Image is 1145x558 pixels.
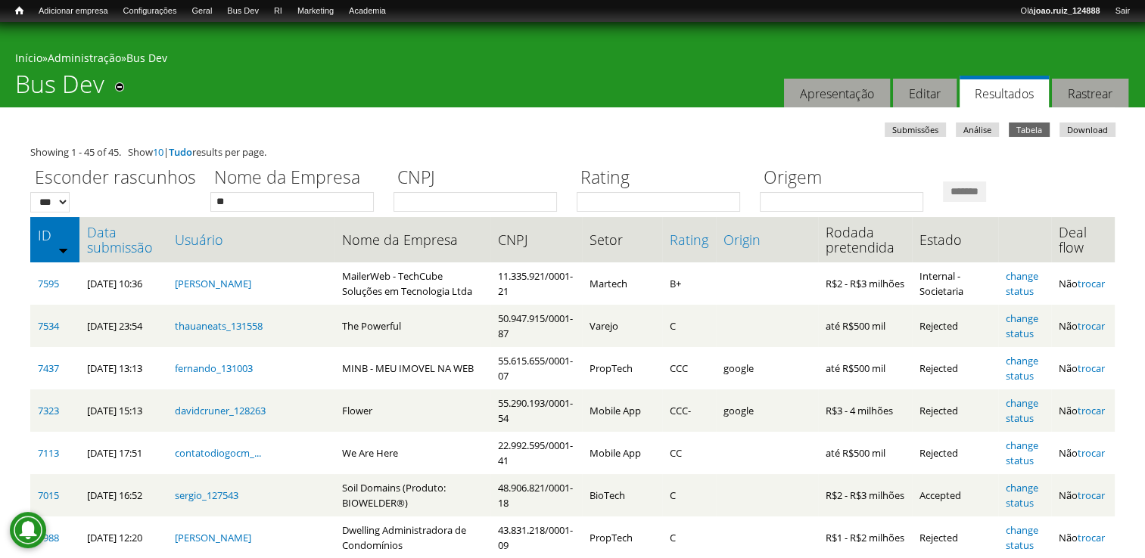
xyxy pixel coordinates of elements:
[79,389,166,432] td: [DATE] 15:13
[893,79,957,108] a: Editar
[1034,6,1100,15] strong: joao.ruiz_124888
[184,4,219,19] a: Geral
[1059,122,1115,137] a: Download
[1006,523,1038,552] a: change status
[1107,4,1137,19] a: Sair
[38,277,59,290] a: 7595
[490,305,583,347] td: 50.947.915/0001-87
[818,262,912,305] td: R$2 - R$3 milhões
[582,217,662,262] th: Setor
[8,4,31,18] a: Início
[334,305,490,347] td: The Powerful
[490,347,583,389] td: 55.615.655/0001-07
[1051,389,1115,432] td: Não
[79,347,166,389] td: [DATE] 13:13
[490,217,583,262] th: CNPJ
[1051,262,1115,305] td: Não
[219,4,266,19] a: Bus Dev
[38,228,72,243] a: ID
[175,404,266,417] a: davidcruner_128263
[79,305,166,347] td: [DATE] 23:54
[1006,269,1038,298] a: change status
[116,4,185,19] a: Configurações
[341,4,394,19] a: Academia
[30,165,201,192] label: Esconder rascunhos
[1078,488,1105,502] a: trocar
[885,122,946,137] a: Submissões
[210,165,384,192] label: Nome da Empresa
[818,305,912,347] td: até R$500 mil
[670,232,708,247] a: Rating
[79,432,166,474] td: [DATE] 17:51
[582,474,662,516] td: BioTech
[290,4,341,19] a: Marketing
[960,76,1049,108] a: Resultados
[1006,354,1038,383] a: change status
[1006,481,1038,510] a: change status
[1051,217,1115,262] th: Deal flow
[334,389,490,432] td: Flower
[15,70,104,107] h1: Bus Dev
[912,474,998,516] td: Accepted
[266,4,290,19] a: RI
[334,262,490,305] td: MailerWeb - TechCube Soluções em Tecnologia Ltda
[126,51,167,65] a: Bus Dev
[662,347,716,389] td: CCC
[394,165,567,192] label: CNPJ
[818,389,912,432] td: R$3 - 4 milhões
[784,79,890,108] a: Apresentação
[1078,319,1105,333] a: trocar
[818,217,912,262] th: Rodada pretendida
[153,145,163,159] a: 10
[1009,122,1050,137] a: Tabela
[169,145,192,159] a: Tudo
[334,347,490,389] td: MINB - MEU IMOVEL NA WEB
[38,319,59,333] a: 7534
[31,4,116,19] a: Adicionar empresa
[490,389,583,432] td: 55.290.193/0001-54
[912,432,998,474] td: Rejected
[1078,361,1105,375] a: trocar
[912,217,998,262] th: Estado
[334,474,490,516] td: Soil Domains (Produto: BIOWELDER®)
[175,361,253,375] a: fernando_131003
[577,165,750,192] label: Rating
[1051,432,1115,474] td: Não
[582,262,662,305] td: Martech
[38,446,59,460] a: 7113
[1013,4,1107,19] a: Olájoao.ruiz_124888
[334,217,490,262] th: Nome da Empresa
[1052,79,1128,108] a: Rastrear
[79,262,166,305] td: [DATE] 10:36
[912,389,998,432] td: Rejected
[490,474,583,516] td: 48.906.821/0001-18
[582,432,662,474] td: Mobile App
[490,262,583,305] td: 11.335.921/0001-21
[15,51,1130,70] div: » »
[1006,439,1038,467] a: change status
[1051,474,1115,516] td: Não
[662,474,716,516] td: C
[582,389,662,432] td: Mobile App
[175,531,251,544] a: [PERSON_NAME]
[175,319,263,333] a: thauaneats_131558
[1006,312,1038,340] a: change status
[30,144,1115,160] div: Showing 1 - 45 of 45. Show | results per page.
[38,404,59,417] a: 7323
[662,432,716,474] td: CC
[490,432,583,474] td: 22.992.595/0001-41
[58,245,68,255] img: ordem crescente
[662,262,716,305] td: B+
[48,51,121,65] a: Administração
[956,122,999,137] a: Análise
[1078,531,1105,544] a: trocar
[15,51,42,65] a: Início
[1051,347,1115,389] td: Não
[912,347,998,389] td: Rejected
[723,232,811,247] a: Origin
[662,389,716,432] td: CCC-
[1078,404,1105,417] a: trocar
[818,474,912,516] td: R$2 - R$3 milhões
[912,262,998,305] td: Internal - Societaria
[175,232,327,247] a: Usuário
